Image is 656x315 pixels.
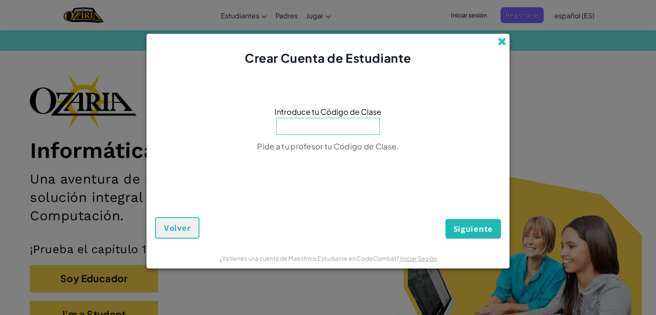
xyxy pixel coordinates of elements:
[454,224,493,234] span: Siguiente
[245,50,411,65] span: Crear Cuenta de Estudiante
[155,217,199,239] button: Volver
[445,219,501,239] button: Siguiente
[400,254,437,262] a: Iniciar Sesión
[257,141,398,151] span: Pide a tu profesor tu Código de Clase.
[275,105,381,118] span: Introduce tu Código de Clase
[164,223,190,233] span: Volver
[220,254,400,262] span: ¿Ya tienes una cuenta de Maestro o Estudiante en CodeCombat?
